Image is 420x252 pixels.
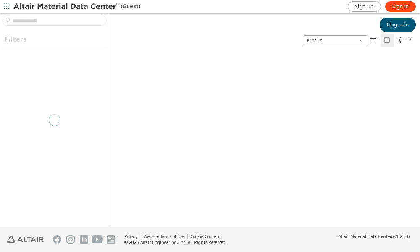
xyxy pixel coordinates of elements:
div: Unit System [304,35,367,45]
span: Upgrade [387,21,409,28]
button: Theme [394,34,416,47]
div: (Guest) [13,3,140,11]
img: Altair Material Data Center [13,3,121,11]
a: Sign In [385,1,416,12]
span: Altair Material Data Center [339,234,391,239]
span: Sign Up [355,3,374,10]
a: Privacy [124,234,138,239]
button: Upgrade [380,18,416,32]
i:  [397,37,404,44]
a: Website Terms of Use [144,234,184,239]
button: Table View [367,34,381,47]
span: Metric [304,35,367,45]
i:  [384,37,391,44]
a: Sign Up [348,1,381,12]
span: Sign In [392,3,409,10]
div: © 2025 Altair Engineering, Inc. All Rights Reserved. [124,239,227,245]
a: Cookie Consent [190,234,221,239]
i:  [370,37,377,44]
div: (v2025.1) [339,234,410,239]
img: Altair Engineering [7,236,44,243]
button: Tile View [381,34,394,47]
